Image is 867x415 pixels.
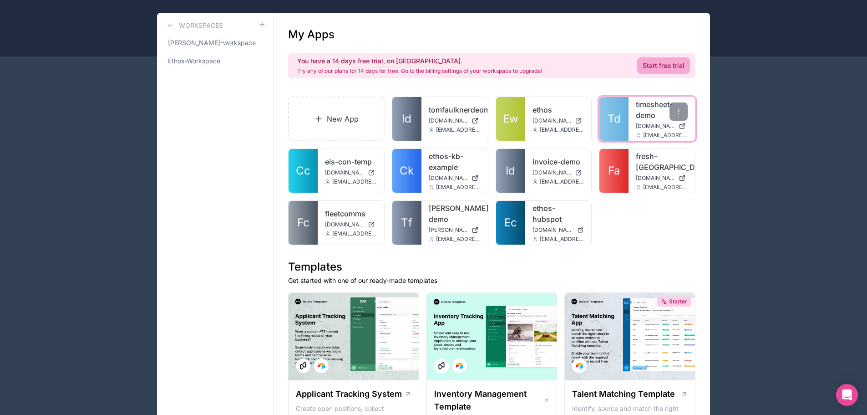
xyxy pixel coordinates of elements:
[496,97,525,141] a: Ew
[429,151,481,173] a: ethos-kb-example
[429,174,468,182] span: [DOMAIN_NAME]
[168,56,220,66] span: Ethos-Workspace
[332,230,377,237] span: [EMAIL_ADDRESS][DOMAIN_NAME]
[288,276,695,285] p: Get started with one of our ready-made templates
[434,388,543,413] h1: Inventory Management Template
[297,215,309,230] span: Fc
[429,104,481,115] a: tomfaulknerdeom
[325,169,377,176] a: [DOMAIN_NAME]
[496,149,525,193] a: Id
[436,126,481,133] span: [EMAIL_ADDRESS][DOMAIN_NAME]
[532,117,584,124] a: [DOMAIN_NAME]
[289,149,318,193] a: Cc
[289,201,318,245] a: Fc
[392,97,421,141] a: Id
[164,35,266,51] a: [PERSON_NAME]-workspace
[532,169,584,176] a: [DOMAIN_NAME]
[436,236,481,243] span: [EMAIL_ADDRESS][DOMAIN_NAME]
[532,104,584,115] a: ethos
[325,156,377,167] a: eis-con-temp
[572,388,675,400] h1: Talent Matching Template
[532,226,584,234] a: [DOMAIN_NAME]
[392,149,421,193] a: Ck
[532,117,572,124] span: [DOMAIN_NAME]
[325,208,377,219] a: fleetcomms
[332,178,377,185] span: [EMAIL_ADDRESS][DOMAIN_NAME]
[429,117,468,124] span: [DOMAIN_NAME]
[401,215,412,230] span: Tf
[540,178,584,185] span: [EMAIL_ADDRESS][DOMAIN_NAME]
[318,362,325,369] img: Airtable Logo
[608,164,620,178] span: Fa
[168,38,256,47] span: [PERSON_NAME]-workspace
[636,174,675,182] span: [DOMAIN_NAME]
[496,201,525,245] a: Ec
[179,21,223,30] h3: Workspaces
[429,117,481,124] a: [DOMAIN_NAME]
[532,156,584,167] a: invoice-demo
[576,362,583,369] img: Airtable Logo
[532,169,572,176] span: [DOMAIN_NAME]
[643,132,688,139] span: [EMAIL_ADDRESS][DOMAIN_NAME]
[636,99,688,121] a: timesheet-demo
[164,53,266,69] a: Ethos-Workspace
[506,164,515,178] span: Id
[325,221,377,228] a: [DOMAIN_NAME]
[288,97,385,141] a: New App
[599,97,629,141] a: Td
[504,215,517,230] span: Ec
[296,164,310,178] span: Cc
[429,226,481,234] a: [PERSON_NAME][DOMAIN_NAME]
[636,123,675,130] span: [DOMAIN_NAME]
[540,126,584,133] span: [EMAIL_ADDRESS][DOMAIN_NAME]
[297,67,542,75] p: Try any of our plans for 14 days for free. Go to the billing settings of your workspace to upgrade!
[288,260,695,274] h1: Templates
[540,236,584,243] span: [EMAIL_ADDRESS][DOMAIN_NAME]
[436,184,481,191] span: [EMAIL_ADDRESS][DOMAIN_NAME]
[456,362,463,369] img: Airtable Logo
[325,169,364,176] span: [DOMAIN_NAME]
[836,384,858,406] div: Open Intercom Messenger
[297,56,542,66] h2: You have a 14 days free trial, on [GEOGRAPHIC_DATA].
[636,151,688,173] a: fresh-[GEOGRAPHIC_DATA]
[400,164,414,178] span: Ck
[429,174,481,182] a: [DOMAIN_NAME]
[325,221,364,228] span: [DOMAIN_NAME]
[643,184,688,191] span: [EMAIL_ADDRESS][DOMAIN_NAME]
[636,123,688,130] a: [DOMAIN_NAME]
[429,203,481,225] a: [PERSON_NAME]-demo
[429,226,468,234] span: [PERSON_NAME][DOMAIN_NAME]
[608,112,621,126] span: Td
[402,112,411,126] span: Id
[637,57,690,74] a: Start free trial
[636,174,688,182] a: [DOMAIN_NAME]
[669,298,687,305] span: Starter
[599,149,629,193] a: Fa
[532,203,584,225] a: ethos-hubspot
[164,20,223,31] a: Workspaces
[392,201,421,245] a: Tf
[503,112,518,126] span: Ew
[288,27,335,42] h1: My Apps
[296,388,402,400] h1: Applicant Tracking System
[532,226,574,234] span: [DOMAIN_NAME]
